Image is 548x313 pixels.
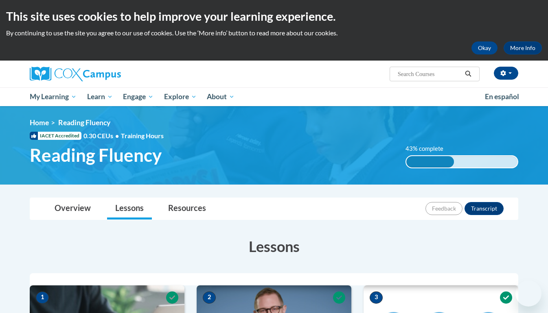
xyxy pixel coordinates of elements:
[397,69,462,79] input: Search Courses
[30,67,184,81] a: Cox Campus
[462,69,474,79] button: Search
[164,92,197,102] span: Explore
[406,144,452,153] label: 43% complete
[30,236,518,256] h3: Lessons
[30,67,121,81] img: Cox Campus
[160,198,214,220] a: Resources
[30,132,81,140] span: IACET Accredited
[465,202,504,215] button: Transcript
[82,87,118,106] a: Learn
[494,67,518,80] button: Account Settings
[115,132,119,139] span: •
[36,291,49,304] span: 1
[202,87,240,106] a: About
[83,131,121,140] span: 0.30 CEUs
[107,198,152,220] a: Lessons
[24,87,82,106] a: My Learning
[30,92,77,102] span: My Learning
[203,291,216,304] span: 2
[6,8,542,24] h2: This site uses cookies to help improve your learning experience.
[87,92,113,102] span: Learn
[504,41,542,54] a: More Info
[58,118,110,127] span: Reading Fluency
[207,92,235,102] span: About
[515,280,541,306] iframe: Button to launch messaging window
[30,118,49,127] a: Home
[406,156,454,167] div: 43% complete
[471,41,498,54] button: Okay
[480,88,524,105] a: En español
[18,87,530,106] div: Main menu
[6,28,542,37] p: By continuing to use the site you agree to our use of cookies. Use the ‘More info’ button to read...
[118,87,159,106] a: Engage
[485,92,519,101] span: En español
[123,92,153,102] span: Engage
[30,144,162,166] span: Reading Fluency
[46,198,99,220] a: Overview
[121,132,164,139] span: Training Hours
[159,87,202,106] a: Explore
[425,202,463,215] button: Feedback
[370,291,383,304] span: 3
